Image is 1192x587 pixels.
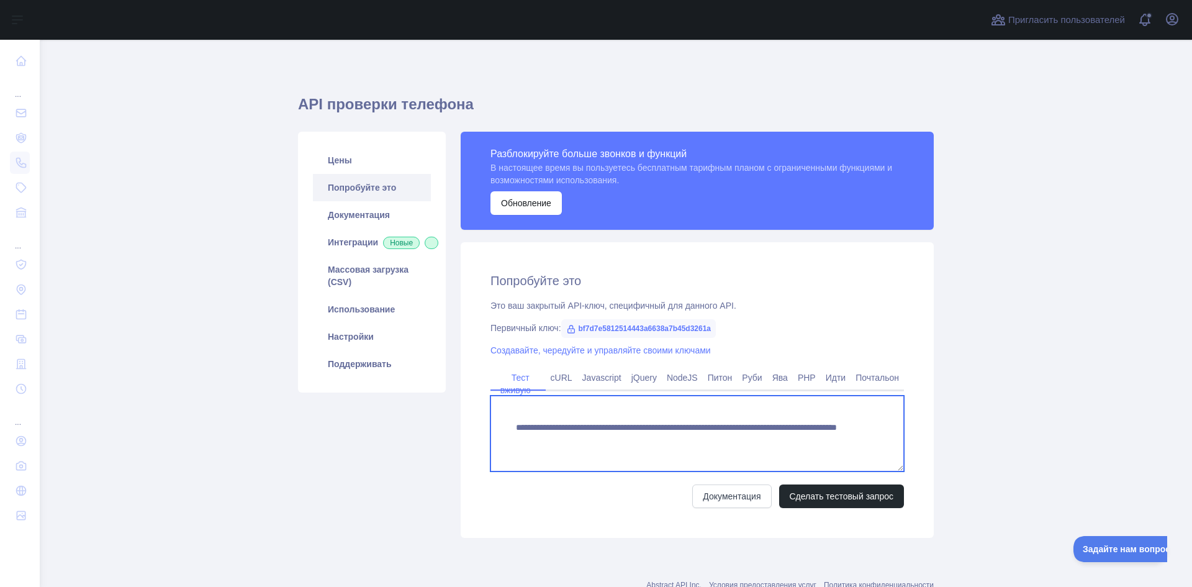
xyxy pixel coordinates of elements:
font: ... [15,418,21,427]
font: NodeJS [667,373,698,383]
font: Разблокируйте больше звонков и функций [490,148,687,159]
iframe: Переключить поддержку клиентов [1073,536,1167,562]
font: Питон [708,373,733,383]
font: Идти [826,373,846,383]
font: В настоящее время вы пользуетесь бесплатным тарифным планом с ограниченными функциями и возможнос... [490,163,892,185]
font: Задайте нам вопрос [9,8,97,18]
font: Документация [328,210,390,220]
a: Создавайте, чередуйте и управляйте своими ключами [490,345,711,355]
font: ... [15,242,21,250]
a: Цены [313,147,431,174]
a: Массовая загрузка (CSV) [313,256,431,296]
button: Пригласить пользователей [988,10,1127,30]
font: Почтальон [856,373,899,383]
font: cURL [551,373,572,383]
font: API проверки телефона [298,96,474,112]
font: Настройки [328,332,374,342]
font: Пригласить пользователей [1008,14,1125,25]
font: Поддерживать [328,359,392,369]
a: Документация [313,201,431,229]
a: Поддерживать [313,350,431,378]
font: Это ваш закрытый API-ключ, специфичный для данного API. [490,301,736,311]
font: Тест вживую [500,373,531,395]
font: PHP [798,373,816,383]
a: Попробуйте это [313,174,431,201]
font: Первичный ключ: [490,323,561,333]
font: Ява [772,373,788,383]
font: Цены [328,155,352,165]
font: Документация [703,491,761,501]
font: Javascript [582,373,621,383]
font: Попробуйте это [328,183,396,193]
button: Обновление [490,191,562,215]
font: Массовая загрузка (CSV) [328,265,409,287]
font: jQuery [631,373,657,383]
font: ... [15,90,21,99]
font: bf7d7e5812514443a6638a7b45d3261a [579,324,711,333]
a: Использование [313,296,431,323]
a: Настройки [313,323,431,350]
a: ИнтеграцииНовые [313,229,431,256]
font: Обновление [501,198,551,208]
button: Сделать тестовый запрос [779,485,905,508]
font: Использование [328,304,395,314]
font: Попробуйте это [490,274,581,288]
font: Руби [742,373,762,383]
a: Документация [692,485,771,508]
font: Сделать тестовый запрос [790,491,894,501]
font: Новые [390,239,413,247]
font: Интеграции [328,237,378,247]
